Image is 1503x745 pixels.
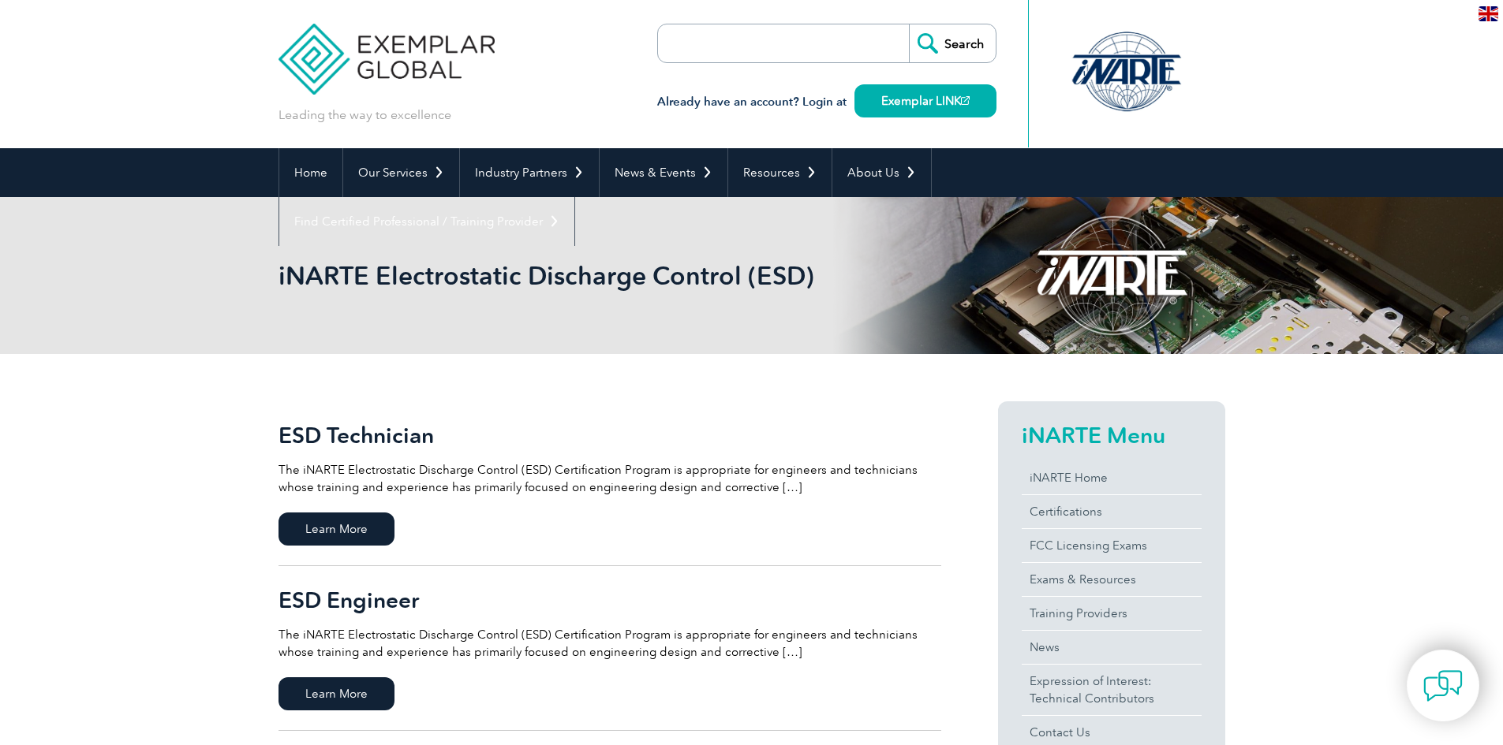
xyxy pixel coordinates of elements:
a: Training Providers [1022,597,1202,630]
h2: ESD Engineer [279,587,941,613]
a: Our Services [343,148,459,197]
a: News & Events [600,148,727,197]
input: Search [909,24,996,62]
img: contact-chat.png [1423,666,1463,706]
p: The iNARTE Electrostatic Discharge Control (ESD) Certification Program is appropriate for enginee... [279,461,941,496]
a: Certifications [1022,495,1202,528]
a: Exams & Resources [1022,563,1202,596]
p: The iNARTE Electrostatic Discharge Control (ESD) Certification Program is appropriate for enginee... [279,626,941,661]
a: ESD Engineer The iNARTE Electrostatic Discharge Control (ESD) Certification Program is appropriat... [279,566,941,731]
h1: iNARTE Electrostatic Discharge Control (ESD) [279,260,884,291]
a: iNARTE Home [1022,461,1202,494]
a: FCC Licensing Exams [1022,529,1202,562]
a: ESD Technician The iNARTE Electrostatic Discharge Control (ESD) Certification Program is appropri... [279,401,941,566]
a: Exemplar LINK [854,84,996,117]
p: Leading the way to excellence [279,106,451,124]
a: Resources [728,148,832,197]
a: Industry Partners [460,148,599,197]
span: Learn More [279,677,394,710]
h3: Already have an account? Login at [657,92,996,112]
a: Home [279,148,342,197]
a: About Us [832,148,931,197]
h2: ESD Technician [279,423,941,448]
img: open_square.png [961,96,970,105]
span: Learn More [279,512,394,546]
img: en [1479,6,1498,21]
a: Expression of Interest:Technical Contributors [1022,665,1202,715]
a: News [1022,631,1202,664]
a: Find Certified Professional / Training Provider [279,197,574,246]
h2: iNARTE Menu [1022,423,1202,448]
